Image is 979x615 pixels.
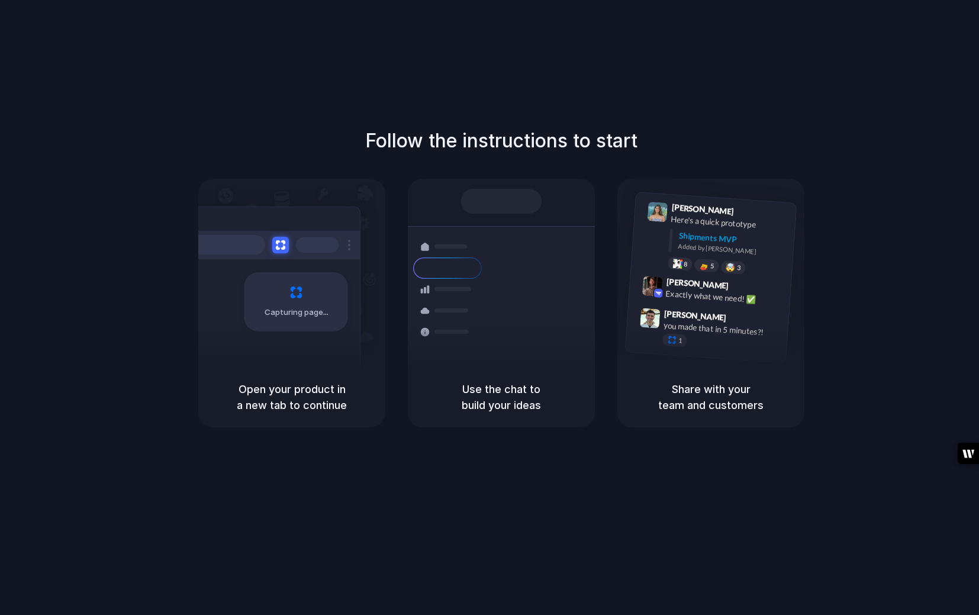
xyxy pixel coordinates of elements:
[726,263,736,272] div: 🤯
[678,337,682,343] span: 1
[730,313,754,327] span: 9:47 AM
[710,262,714,269] span: 5
[212,381,371,413] h5: Open your product in a new tab to continue
[265,307,330,318] span: Capturing page
[422,381,581,413] h5: Use the chat to build your ideas
[666,275,729,292] span: [PERSON_NAME]
[684,260,688,267] span: 8
[665,287,784,307] div: Exactly what we need! ✅
[664,307,727,324] span: [PERSON_NAME]
[671,201,734,218] span: [PERSON_NAME]
[678,241,787,258] div: Added by [PERSON_NAME]
[671,212,789,233] div: Here's a quick prototype
[737,264,741,271] span: 3
[732,281,756,295] span: 9:42 AM
[678,229,788,249] div: Shipments MVP
[663,319,781,339] div: you made that in 5 minutes?!
[365,127,637,155] h1: Follow the instructions to start
[632,381,790,413] h5: Share with your team and customers
[738,206,762,220] span: 9:41 AM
